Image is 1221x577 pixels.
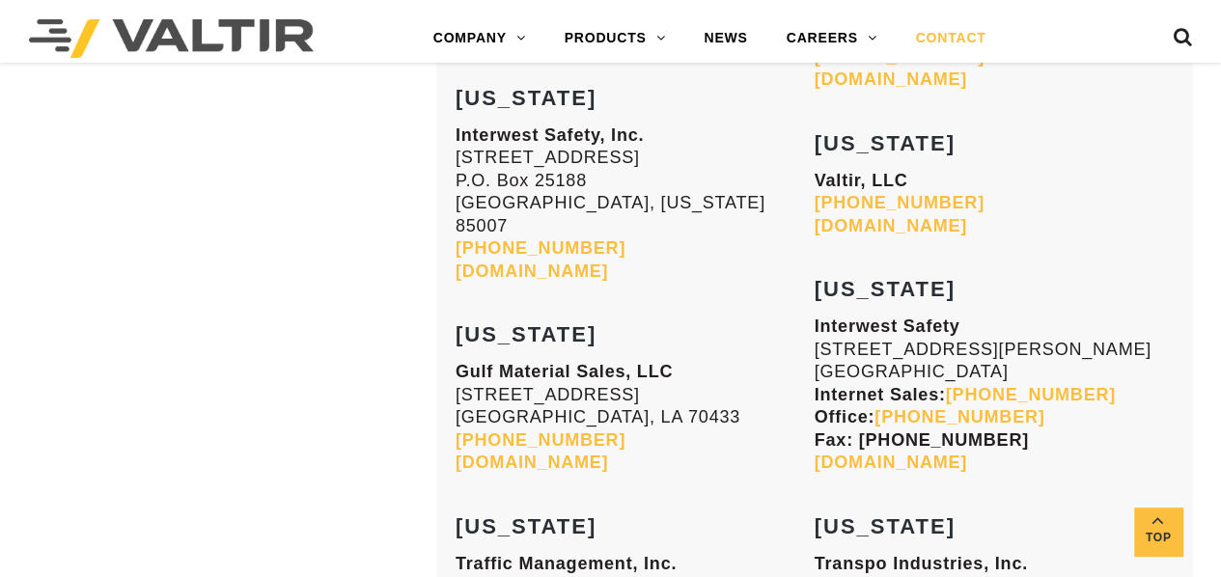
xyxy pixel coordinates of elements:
strong: Fax: [PHONE_NUMBER] [814,430,1028,450]
a: [DOMAIN_NAME] [456,261,608,281]
strong: Interwest Safety [814,316,959,336]
strong: Office: [814,407,1044,426]
p: [STREET_ADDRESS] P.O. Box 25188 [GEOGRAPHIC_DATA], [US_STATE] 85007 [456,124,815,283]
a: CAREERS [767,19,897,58]
strong: Internet Sales: [814,385,1115,404]
a: [PHONE_NUMBER] [814,193,984,212]
strong: [US_STATE] [456,86,597,110]
a: [DOMAIN_NAME] [456,453,608,472]
strong: Interwest Safety, Inc. [456,125,644,145]
img: Valtir [29,19,314,58]
a: Top [1134,508,1182,556]
a: [PHONE_NUMBER] [946,385,1116,404]
strong: [US_STATE] [814,277,955,301]
a: COMPANY [414,19,545,58]
strong: [US_STATE] [456,514,597,538]
strong: Traffic Management, Inc. [456,554,677,573]
a: [DOMAIN_NAME] [814,216,966,235]
strong: Gulf Material Sales, LLC [456,362,673,381]
p: [STREET_ADDRESS] [GEOGRAPHIC_DATA], LA 70433 [456,361,815,474]
strong: [US_STATE] [814,514,955,538]
a: [PHONE_NUMBER] [814,47,984,67]
p: [STREET_ADDRESS][PERSON_NAME] [GEOGRAPHIC_DATA] [814,316,1173,474]
span: Top [1134,527,1182,549]
strong: Transpo Industries, Inc. [814,554,1027,573]
a: NEWS [684,19,766,58]
strong: [US_STATE] [814,131,955,155]
a: CONTACT [896,19,1005,58]
a: [DOMAIN_NAME] [814,453,966,472]
a: [PHONE_NUMBER] [456,238,625,258]
a: [DOMAIN_NAME] [814,69,966,89]
strong: Valtir, LLC [814,171,907,190]
strong: [US_STATE] [456,322,597,346]
a: [PHONE_NUMBER] [456,430,625,450]
a: PRODUCTS [545,19,685,58]
a: [PHONE_NUMBER] [874,407,1044,426]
